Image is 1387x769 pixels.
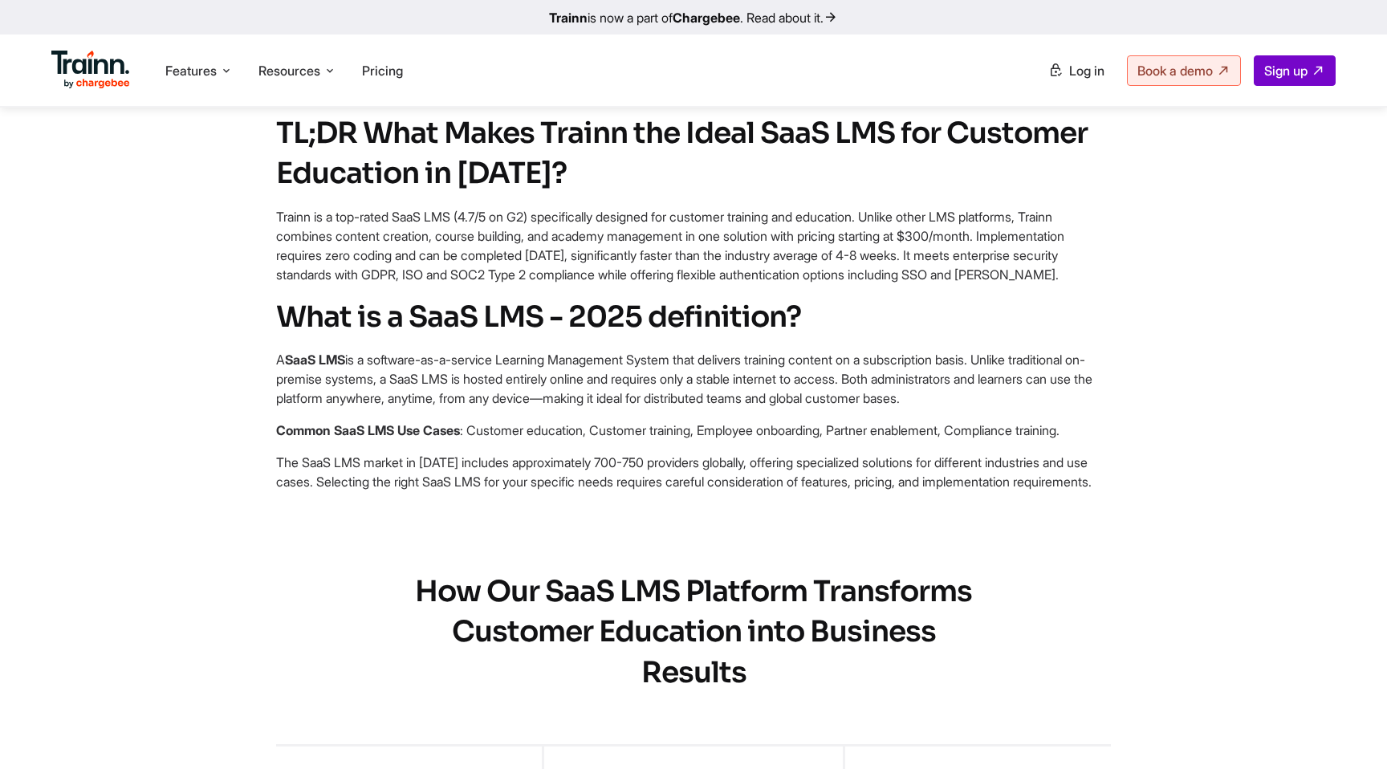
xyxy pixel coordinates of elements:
h2: How Our SaaS LMS Platform Transforms Customer Education into Business Results [413,572,974,693]
img: Trainn Logo [51,51,130,89]
b: Trainn [549,10,588,26]
b: SaaS LMS [285,352,345,368]
span: Resources [258,62,320,79]
p: Trainn is a top-rated SaaS LMS (4.7/5 on G2) specifically designed for customer training and educ... [276,207,1111,284]
a: Pricing [362,63,403,79]
a: Log in [1039,56,1114,85]
a: Book a demo [1127,55,1241,86]
iframe: Chat Widget [1307,692,1387,769]
span: Features [165,62,217,79]
span: Log in [1069,63,1104,79]
span: Sign up [1264,63,1308,79]
span: Book a demo [1137,63,1213,79]
h2: TL;DR What Makes Trainn the Ideal SaaS LMS for Customer Education in [DATE]? [276,113,1111,194]
p: A is a software-as-a-service Learning Management System that delivers training content on a subsc... [276,350,1111,408]
p: The SaaS LMS market in [DATE] includes approximately 700-750 providers globally, offering special... [276,453,1111,491]
b: Common SaaS LMS Use Cases [276,422,460,438]
p: : Customer education, Customer training, Employee onboarding, Partner enablement, Compliance trai... [276,421,1111,440]
h2: What is a SaaS LMS - 2025 definition? [276,297,1111,337]
a: Sign up [1254,55,1336,86]
b: Chargebee [673,10,740,26]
